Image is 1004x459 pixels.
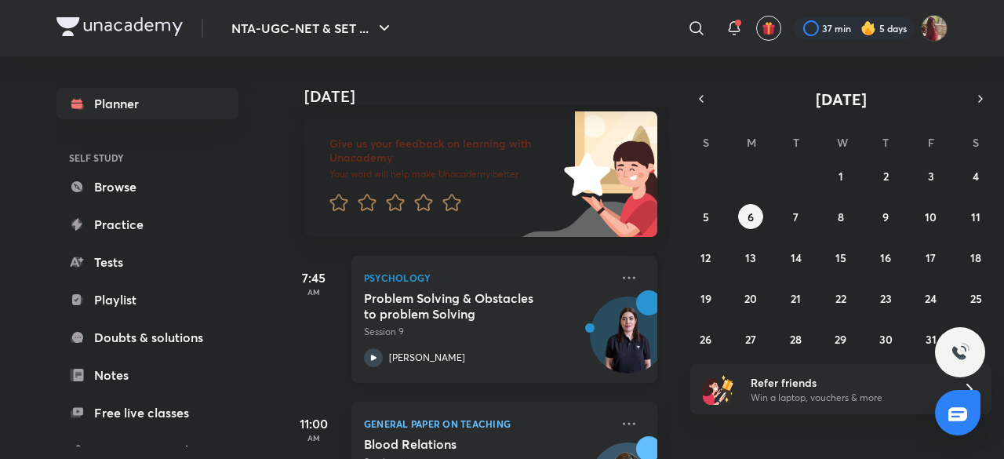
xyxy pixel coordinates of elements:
button: October 3, 2025 [919,163,944,188]
abbr: October 14, 2025 [791,250,802,265]
abbr: October 2, 2025 [883,169,889,184]
a: Tests [56,246,238,278]
abbr: Friday [928,135,934,150]
button: October 20, 2025 [738,286,763,311]
button: October 30, 2025 [873,326,898,352]
button: October 19, 2025 [693,286,718,311]
button: October 1, 2025 [828,163,853,188]
abbr: October 25, 2025 [970,291,982,306]
abbr: October 4, 2025 [973,169,979,184]
img: Srishti Sharma [921,15,948,42]
img: streak [860,20,876,36]
button: October 10, 2025 [919,204,944,229]
abbr: October 13, 2025 [745,250,756,265]
h6: SELF STUDY [56,144,238,171]
abbr: October 21, 2025 [791,291,801,306]
button: [DATE] [712,88,969,110]
button: October 7, 2025 [784,204,809,229]
a: Planner [56,88,238,119]
button: October 15, 2025 [828,245,853,270]
abbr: October 6, 2025 [748,209,754,224]
button: October 8, 2025 [828,204,853,229]
a: Doubts & solutions [56,322,238,353]
abbr: October 16, 2025 [880,250,891,265]
button: October 14, 2025 [784,245,809,270]
abbr: October 30, 2025 [879,332,893,347]
button: October 2, 2025 [873,163,898,188]
abbr: October 20, 2025 [744,291,757,306]
abbr: October 8, 2025 [838,209,844,224]
button: October 25, 2025 [963,286,988,311]
button: October 29, 2025 [828,326,853,352]
abbr: Sunday [703,135,709,150]
h5: 11:00 [282,414,345,433]
button: October 17, 2025 [919,245,944,270]
button: October 6, 2025 [738,204,763,229]
abbr: October 31, 2025 [926,332,937,347]
abbr: Saturday [973,135,979,150]
img: Company Logo [56,17,183,36]
button: October 4, 2025 [963,163,988,188]
h5: 7:45 [282,268,345,287]
abbr: October 3, 2025 [928,169,934,184]
button: October 26, 2025 [693,326,718,352]
abbr: October 5, 2025 [703,209,709,224]
button: October 12, 2025 [693,245,718,270]
h6: Give us your feedback on learning with Unacademy [329,137,558,165]
h5: Problem Solving & Obstacles to problem Solving [364,290,559,322]
button: NTA-UGC-NET & SET ... [222,13,403,44]
button: October 9, 2025 [873,204,898,229]
abbr: October 24, 2025 [925,291,937,306]
img: Avatar [591,305,666,381]
abbr: October 29, 2025 [835,332,846,347]
abbr: October 10, 2025 [925,209,937,224]
abbr: Monday [747,135,756,150]
button: October 21, 2025 [784,286,809,311]
button: October 31, 2025 [919,326,944,352]
a: Notes [56,359,238,391]
p: Session 9 [364,325,610,339]
button: avatar [756,16,781,41]
h6: Refer friends [751,374,944,391]
button: October 22, 2025 [828,286,853,311]
abbr: October 12, 2025 [700,250,711,265]
p: Your word will help make Unacademy better [329,168,558,180]
img: ttu [951,343,969,362]
p: AM [282,433,345,443]
abbr: Wednesday [837,135,848,150]
img: avatar [762,21,776,35]
img: feedback_image [511,111,657,237]
button: October 5, 2025 [693,204,718,229]
p: General Paper on Teaching [364,414,610,433]
abbr: October 11, 2025 [971,209,980,224]
a: Free live classes [56,397,238,428]
abbr: October 18, 2025 [970,250,981,265]
a: Playlist [56,284,238,315]
abbr: October 19, 2025 [700,291,711,306]
abbr: October 15, 2025 [835,250,846,265]
abbr: October 17, 2025 [926,250,936,265]
p: Win a laptop, vouchers & more [751,391,944,405]
button: October 18, 2025 [963,245,988,270]
abbr: October 9, 2025 [882,209,889,224]
button: October 28, 2025 [784,326,809,352]
button: October 23, 2025 [873,286,898,311]
button: October 13, 2025 [738,245,763,270]
button: October 16, 2025 [873,245,898,270]
img: referral [703,373,734,405]
abbr: October 23, 2025 [880,291,892,306]
p: [PERSON_NAME] [389,351,465,365]
button: October 11, 2025 [963,204,988,229]
button: October 24, 2025 [919,286,944,311]
button: October 27, 2025 [738,326,763,352]
abbr: Thursday [882,135,889,150]
abbr: October 26, 2025 [700,332,711,347]
p: AM [282,287,345,297]
abbr: Tuesday [793,135,799,150]
a: Browse [56,171,238,202]
abbr: October 7, 2025 [793,209,798,224]
a: Company Logo [56,17,183,40]
abbr: October 22, 2025 [835,291,846,306]
h4: [DATE] [304,87,673,106]
p: Psychology [364,268,610,287]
